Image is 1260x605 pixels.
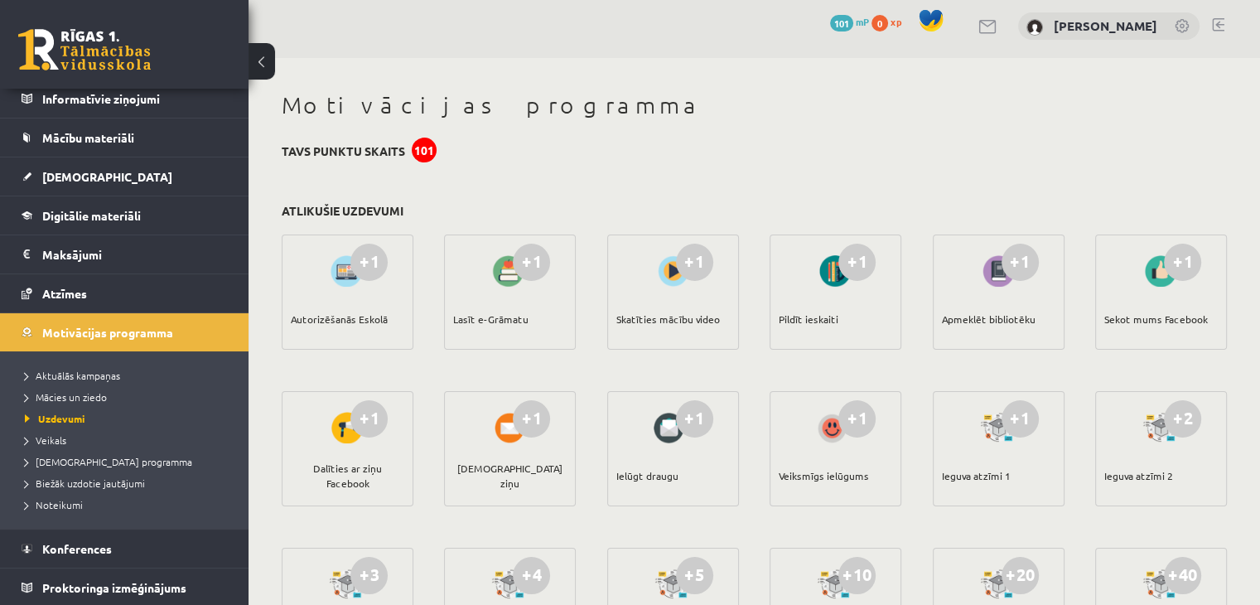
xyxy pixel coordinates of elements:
div: +40 [1164,557,1201,594]
div: +1 [513,400,550,438]
span: Mācies un ziedo [25,390,107,404]
span: Uzdevumi [25,412,85,425]
a: Digitālie materiāli [22,196,228,235]
div: +10 [838,557,876,594]
div: [DEMOGRAPHIC_DATA] ziņu [453,447,567,505]
div: +3 [350,557,388,594]
span: mP [856,15,869,28]
div: +1 [1002,244,1039,281]
div: +1 [1164,244,1201,281]
span: Atzīmes [42,286,87,301]
span: Aktuālās kampaņas [25,369,120,382]
a: Motivācijas programma [22,313,228,351]
div: +1 [513,244,550,281]
a: Atzīmes [22,274,228,312]
a: +1 Autorizēšanās Eskolā [282,235,413,350]
div: +1 [350,244,388,281]
div: +20 [1002,557,1039,594]
span: Konferences [42,541,112,556]
div: Ielūgt draugu [616,447,678,505]
a: Mācību materiāli [22,119,228,157]
div: Ieguva atzīmi 2 [1104,447,1173,505]
a: Maksājumi [22,235,228,273]
a: Informatīvie ziņojumi [22,80,228,118]
span: Veikals [25,433,66,447]
h1: Motivācijas programma [282,91,1227,119]
a: Konferences [22,530,228,568]
a: [DEMOGRAPHIC_DATA] [22,157,228,196]
img: Svjatoslavs Vasilijs Kudrjavcevs [1026,19,1043,36]
span: [DEMOGRAPHIC_DATA] [42,169,172,184]
legend: Maksājumi [42,235,228,273]
a: Biežāk uzdotie jautājumi [25,476,232,491]
span: Noteikumi [25,498,83,511]
div: Ieguva atzīmi 1 [942,447,1011,505]
div: +1 [838,400,876,438]
a: Veikals [25,433,232,448]
div: Sekot mums Facebook [1104,290,1208,348]
a: Uzdevumi [25,411,232,426]
div: +2 [1164,400,1201,438]
div: +1 [1002,400,1039,438]
span: Biežāk uzdotie jautājumi [25,477,145,490]
div: +1 [676,244,713,281]
div: +1 [838,244,876,281]
div: +4 [513,557,550,594]
a: 0 xp [871,15,910,28]
span: Proktoringa izmēģinājums [42,580,186,595]
div: Lasīt e-Grāmatu [453,290,529,348]
span: Mācību materiāli [42,130,134,145]
a: [PERSON_NAME] [1054,17,1157,34]
div: Skatīties mācību video [616,290,720,348]
span: 0 [871,15,888,31]
div: +1 [350,400,388,438]
div: +5 [676,557,713,594]
a: [DEMOGRAPHIC_DATA] programma [25,454,232,469]
h3: Tavs punktu skaits [282,144,405,158]
h3: Atlikušie uzdevumi [282,204,403,218]
span: [DEMOGRAPHIC_DATA] programma [25,455,192,468]
a: Aktuālās kampaņas [25,368,232,383]
div: Autorizēšanās Eskolā [291,290,388,348]
div: Veiksmīgs ielūgums [779,447,869,505]
div: Dalīties ar ziņu Facebook [291,447,404,505]
legend: Informatīvie ziņojumi [42,80,228,118]
div: Apmeklēt bibliotēku [942,290,1036,348]
div: 101 [412,138,437,162]
a: Noteikumi [25,497,232,512]
span: Digitālie materiāli [42,208,141,223]
div: +1 [676,400,713,438]
div: Pildīt ieskaiti [779,290,838,348]
span: 101 [830,15,853,31]
span: Motivācijas programma [42,325,173,340]
span: xp [891,15,901,28]
a: 101 mP [830,15,869,28]
a: Mācies un ziedo [25,390,232,404]
a: Rīgas 1. Tālmācības vidusskola [18,29,151,70]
